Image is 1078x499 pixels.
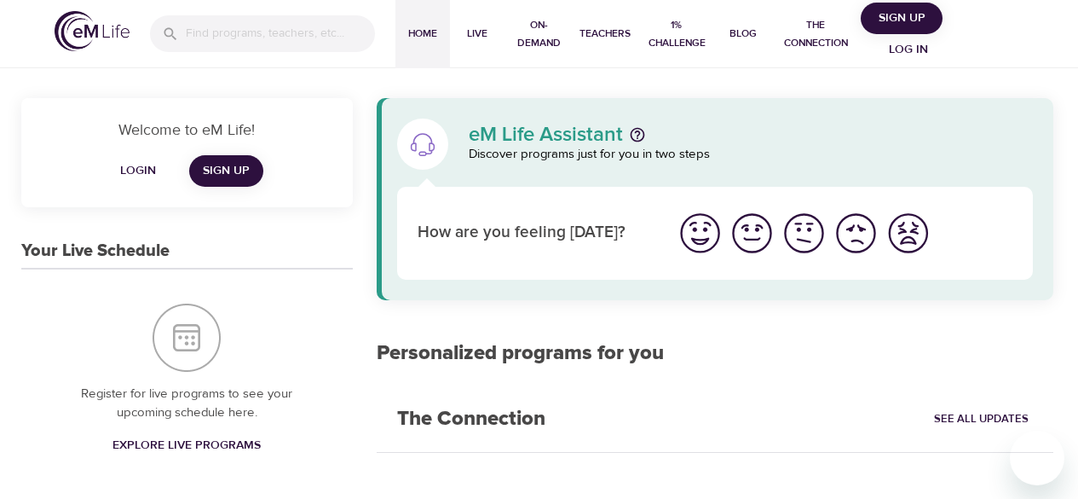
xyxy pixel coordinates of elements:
[726,207,778,259] button: I'm feeling good
[778,207,830,259] button: I'm feeling ok
[674,207,726,259] button: I'm feeling great
[402,25,443,43] span: Home
[861,3,943,34] button: Sign Up
[868,8,936,29] span: Sign Up
[729,210,775,257] img: good
[106,430,268,461] a: Explore Live Programs
[21,241,170,261] h3: Your Live Schedule
[1010,431,1064,485] iframe: Button to launch messaging window
[579,25,631,43] span: Teachers
[457,25,498,43] span: Live
[153,304,221,372] img: Your Live Schedule
[469,145,1034,165] p: Discover programs just for you in two steps
[882,207,934,259] button: I'm feeling worst
[874,39,943,61] span: Log in
[833,210,879,257] img: bad
[418,221,654,246] p: How are you feeling [DATE]?
[677,210,723,257] img: great
[930,406,1033,432] a: See All Updates
[511,16,566,52] span: On-Demand
[112,435,261,456] span: Explore Live Programs
[186,15,375,52] input: Find programs, teachers, etc...
[55,11,130,51] img: logo
[781,210,827,257] img: ok
[885,210,931,257] img: worst
[723,25,764,43] span: Blog
[469,125,623,145] p: eM Life Assistant
[777,16,854,52] span: The Connection
[934,409,1029,429] span: See All Updates
[377,386,566,452] h2: The Connection
[868,34,949,66] button: Log in
[644,16,708,52] span: 1% Challenge
[830,207,882,259] button: I'm feeling bad
[203,160,250,182] span: Sign Up
[55,385,319,423] p: Register for live programs to see your upcoming schedule here.
[189,155,263,187] a: Sign Up
[111,155,165,187] button: Login
[42,119,332,142] p: Welcome to eM Life!
[409,131,436,158] img: eM Life Assistant
[118,160,159,182] span: Login
[377,341,1054,366] h2: Personalized programs for you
